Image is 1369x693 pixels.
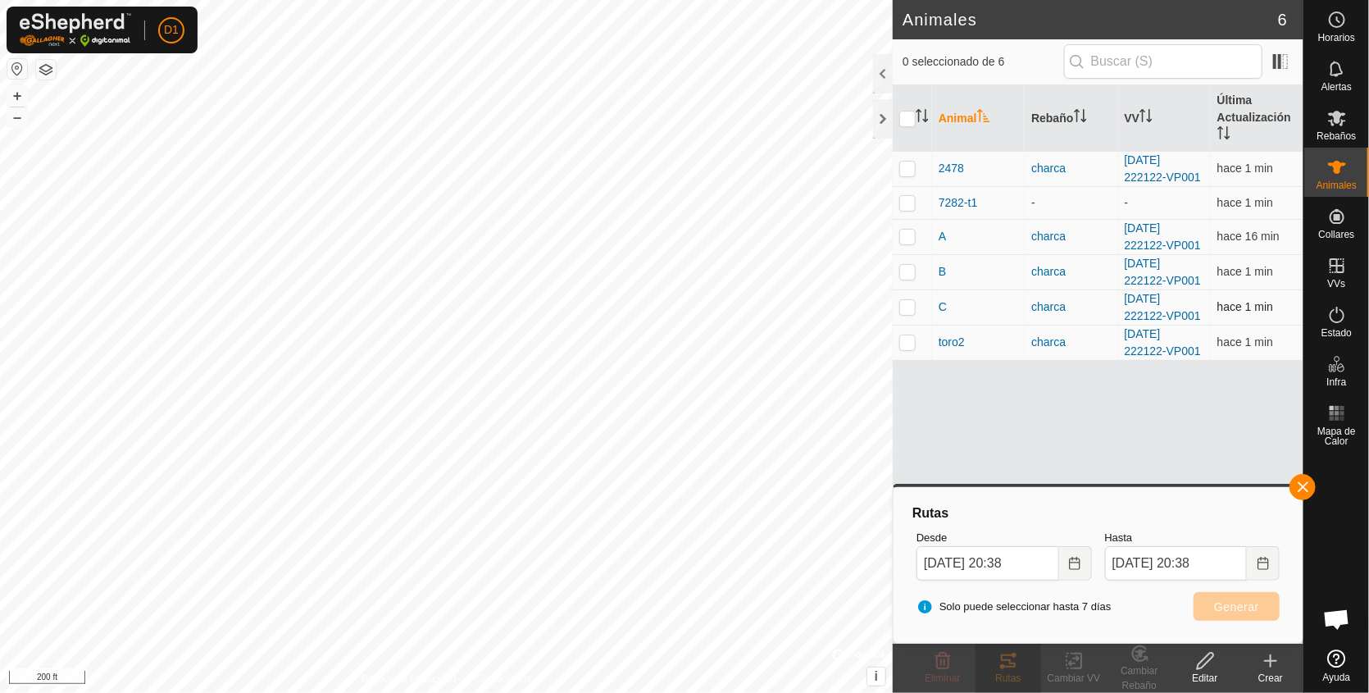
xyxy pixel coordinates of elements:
span: 7282-t1 [939,194,977,212]
div: Cambiar Rebaño [1107,663,1172,693]
p-sorticon: Activar para ordenar [1074,112,1087,125]
div: Crear [1238,671,1303,686]
span: toro2 [939,334,965,351]
button: Choose Date [1059,546,1092,581]
a: [DATE] 222122-VP001 [1125,327,1201,358]
span: D1 [164,21,179,39]
span: 22 sept 2025, 20:22 [1217,230,1280,243]
div: charca [1031,299,1111,316]
button: Capas del Mapa [36,60,56,80]
div: Rutas [910,504,1286,523]
th: Última Actualización [1211,85,1303,152]
span: 2478 [939,160,964,177]
span: C [939,299,947,316]
label: Desde [916,530,1092,546]
span: VVs [1327,279,1345,289]
span: 6 [1278,7,1287,32]
p-sorticon: Activar para ordenar [1217,129,1230,142]
div: charca [1031,334,1111,351]
p-sorticon: Activar para ordenar [977,112,990,125]
a: [DATE] 222122-VP001 [1125,257,1201,287]
div: charca [1031,228,1111,245]
span: Eliminar [925,672,960,684]
button: Generar [1194,592,1280,621]
button: Restablecer Mapa [7,59,27,79]
span: Generar [1214,600,1259,613]
input: Buscar (S) [1064,44,1262,79]
button: + [7,86,27,106]
a: [DATE] 222122-VP001 [1125,153,1201,184]
span: 22 sept 2025, 20:37 [1217,162,1273,175]
span: Animales [1317,180,1357,190]
a: [DATE] 222122-VP001 [1125,292,1201,322]
span: i [875,669,878,683]
span: 22 sept 2025, 20:37 [1217,196,1273,209]
h2: Animales [903,10,1278,30]
div: Rutas [976,671,1041,686]
div: charca [1031,263,1111,280]
p-sorticon: Activar para ordenar [1139,112,1153,125]
p-sorticon: Activar para ordenar [916,112,929,125]
div: Chat abierto [1312,595,1362,644]
th: VV [1118,85,1211,152]
a: Ayuda [1304,643,1369,689]
span: Ayuda [1323,672,1351,682]
span: Infra [1326,377,1346,387]
span: B [939,263,946,280]
th: Rebaño [1025,85,1117,152]
span: 22 sept 2025, 20:37 [1217,335,1273,349]
span: Estado [1321,328,1352,338]
a: Política de Privacidad [362,672,456,686]
span: Mapa de Calor [1308,426,1365,446]
button: – [7,107,27,127]
span: A [939,228,946,245]
a: Contáctenos [476,672,531,686]
span: Solo puede seleccionar hasta 7 días [916,599,1112,615]
a: [DATE] 222122-VP001 [1125,221,1201,252]
div: - [1031,194,1111,212]
th: Animal [932,85,1025,152]
span: Alertas [1321,82,1352,92]
span: 22 sept 2025, 20:37 [1217,265,1273,278]
span: 0 seleccionado de 6 [903,53,1064,71]
div: Cambiar VV [1041,671,1107,686]
div: Editar [1172,671,1238,686]
img: Logo Gallagher [20,13,131,47]
span: Collares [1318,230,1354,239]
span: Horarios [1318,33,1355,43]
app-display-virtual-paddock-transition: - [1125,196,1129,209]
label: Hasta [1105,530,1280,546]
span: Rebaños [1317,131,1356,141]
span: 22 sept 2025, 20:37 [1217,300,1273,313]
button: i [867,668,885,686]
div: charca [1031,160,1111,177]
button: Choose Date [1247,546,1280,581]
